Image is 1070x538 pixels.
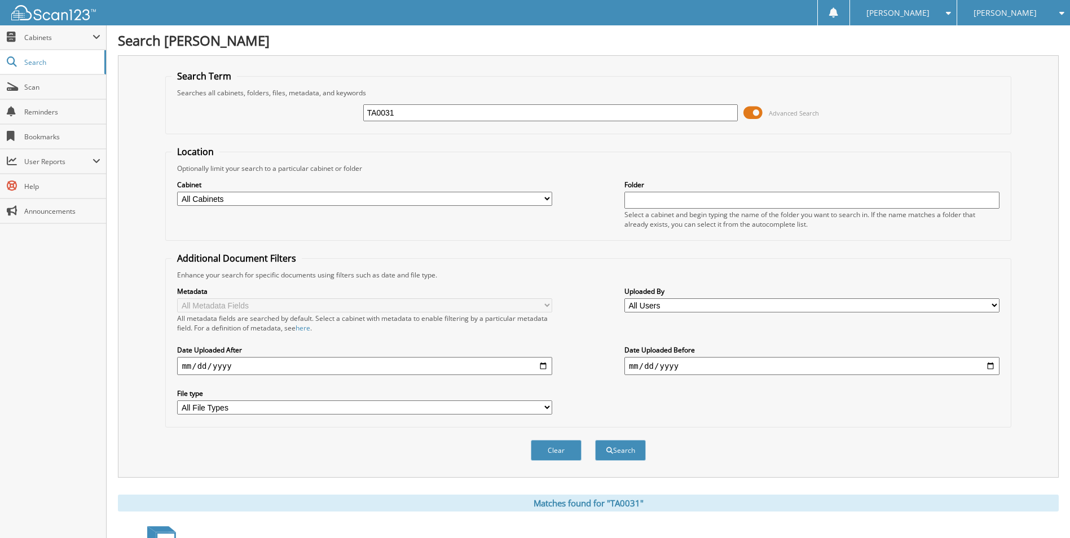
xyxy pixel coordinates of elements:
label: Folder [624,180,999,189]
span: Announcements [24,206,100,216]
legend: Location [171,145,219,158]
div: Matches found for "TA0031" [118,495,1059,511]
label: Date Uploaded Before [624,345,999,355]
span: User Reports [24,157,93,166]
div: Select a cabinet and begin typing the name of the folder you want to search in. If the name match... [624,210,999,229]
div: All metadata fields are searched by default. Select a cabinet with metadata to enable filtering b... [177,314,552,333]
h1: Search [PERSON_NAME] [118,31,1059,50]
span: Scan [24,82,100,92]
span: [PERSON_NAME] [974,10,1037,16]
legend: Additional Document Filters [171,252,302,264]
span: Cabinets [24,33,93,42]
span: Bookmarks [24,132,100,142]
div: Searches all cabinets, folders, files, metadata, and keywords [171,88,1005,98]
span: Advanced Search [769,109,819,117]
label: Cabinet [177,180,552,189]
label: Date Uploaded After [177,345,552,355]
input: end [624,357,999,375]
span: Help [24,182,100,191]
label: Uploaded By [624,286,999,296]
span: Search [24,58,99,67]
legend: Search Term [171,70,237,82]
input: start [177,357,552,375]
span: Reminders [24,107,100,117]
div: Enhance your search for specific documents using filters such as date and file type. [171,270,1005,280]
label: Metadata [177,286,552,296]
a: here [296,323,310,333]
button: Search [595,440,646,461]
span: [PERSON_NAME] [866,10,930,16]
button: Clear [531,440,582,461]
img: scan123-logo-white.svg [11,5,96,20]
div: Optionally limit your search to a particular cabinet or folder [171,164,1005,173]
label: File type [177,389,552,398]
